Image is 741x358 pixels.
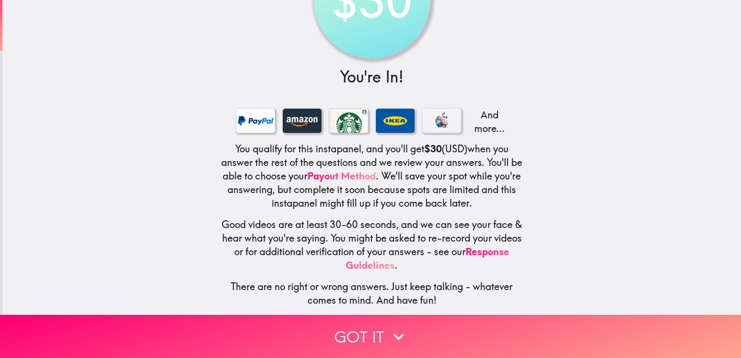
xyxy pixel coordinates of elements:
[307,170,376,182] a: Payout Method
[221,280,523,307] h5: There are no right or wrong answers. Just keep talking - whatever comes to mind. And have fun!
[221,142,523,210] h5: You qualify for this instapanel, and you'll get (USD) when you answer the rest of the questions a...
[221,218,523,272] h5: Good videos are at least 30-60 seconds, and we can see your face & hear what you're saying. You m...
[221,66,523,88] h3: You're In!
[469,108,508,135] p: And more...
[346,245,509,271] a: Response Guidelines
[424,143,442,155] b: $30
